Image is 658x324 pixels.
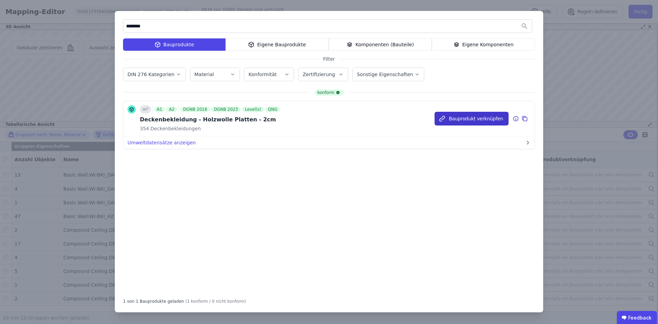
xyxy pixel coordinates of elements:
[242,107,264,112] div: Level(s)
[140,105,151,113] div: m³
[154,107,165,112] div: A1
[185,296,246,304] div: (1 konform / 0 nicht konform)
[211,107,241,112] div: DGNB 2023
[123,296,184,304] div: 1 von 1 Bauprodukte geladen
[123,68,185,81] button: DIN 276 Kategorien
[329,38,432,51] div: Komponenten (Bauteile)
[123,38,226,51] div: Bauprodukte
[194,72,215,77] label: Material
[315,89,343,96] div: konform
[166,107,177,112] div: A2
[140,116,281,124] div: Deckenbekleidung - Holzwolle Platten - 2cm
[140,125,149,132] span: 354
[353,68,424,81] button: Sonstige Eigenschaften
[248,72,278,77] label: Konformität
[180,107,210,112] div: DGNB 2018
[432,38,535,51] div: Eigene Komponenten
[226,38,329,51] div: Eigene Bauprodukte
[265,107,280,112] div: QNG
[149,125,201,132] span: Deckenbekleidungen
[190,68,240,81] button: Material
[298,68,348,81] button: Zertifizierung
[244,68,294,81] button: Konformität
[319,56,339,62] span: Filter
[435,112,509,125] button: Bauprodukt verknüpfen
[127,72,176,77] label: DIN 276 Kategorien
[123,136,535,149] button: Umweltdatensätze anzeigen
[357,72,414,77] label: Sonstige Eigenschaften
[303,72,336,77] label: Zertifizierung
